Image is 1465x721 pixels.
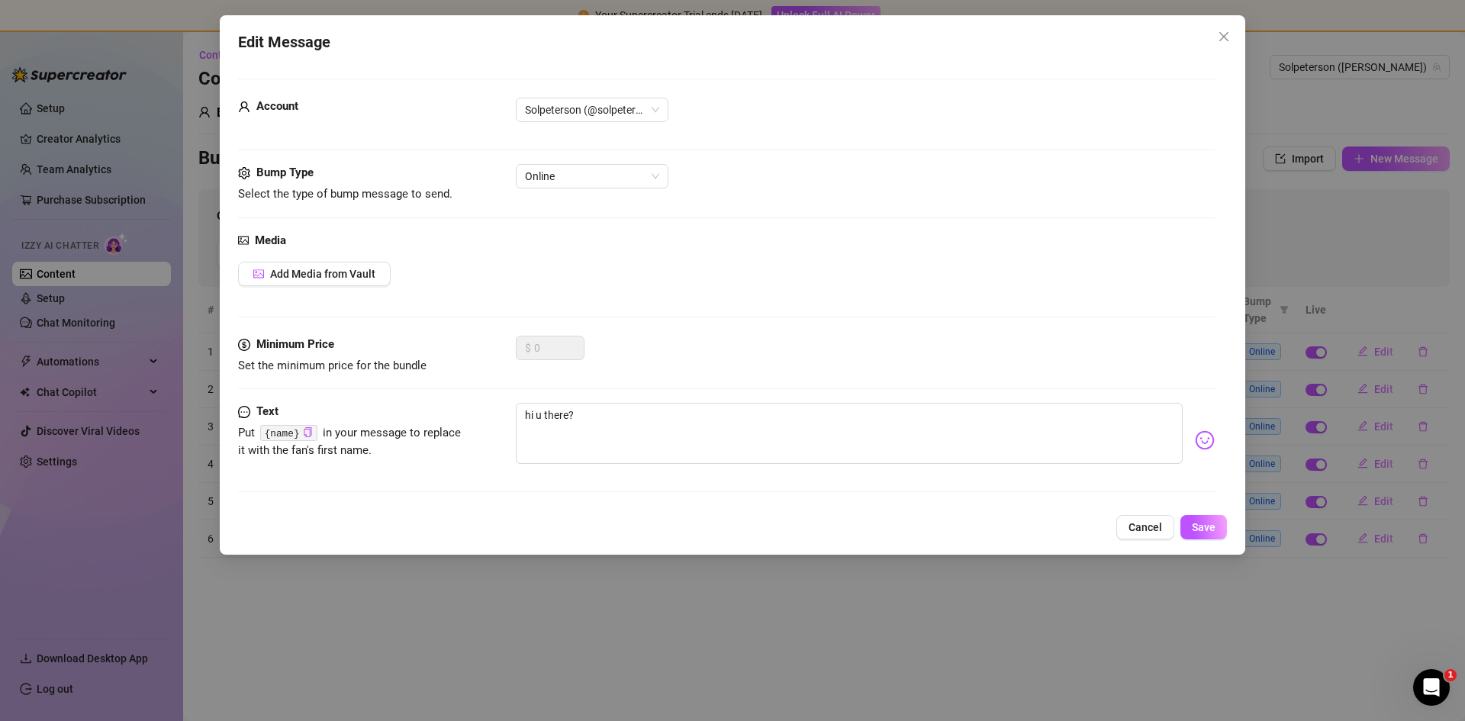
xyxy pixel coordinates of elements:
button: Save [1180,515,1227,539]
span: picture [253,269,264,279]
span: Set the minimum price for the bundle [238,359,427,372]
span: Solpeterson (@solpetersonok) [525,98,659,121]
span: Close [1212,31,1236,43]
iframe: Intercom live chat [1413,669,1450,706]
button: Cancel [1116,515,1174,539]
span: setting [238,164,250,182]
strong: Text [256,404,279,418]
button: Click to Copy [303,427,313,439]
button: Close [1212,24,1236,49]
span: 1 [1444,669,1457,681]
code: {name} [260,425,317,441]
span: Save [1192,521,1215,533]
img: svg%3e [1195,430,1215,450]
button: Add Media from Vault [238,262,391,286]
span: Put in your message to replace it with the fan's first name. [238,426,461,458]
strong: Media [255,233,286,247]
strong: Minimum Price [256,337,334,351]
span: copy [303,427,313,437]
span: Cancel [1129,521,1162,533]
span: Add Media from Vault [270,268,375,280]
span: Online [525,165,659,188]
span: Select the type of bump message to send. [238,187,452,201]
strong: Bump Type [256,166,314,179]
span: dollar [238,336,250,354]
textarea: hi u there? [516,403,1183,464]
span: close [1218,31,1230,43]
span: Edit Message [238,31,330,54]
span: picture [238,232,249,250]
strong: Account [256,99,298,113]
span: message [238,403,250,421]
span: user [238,98,250,116]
